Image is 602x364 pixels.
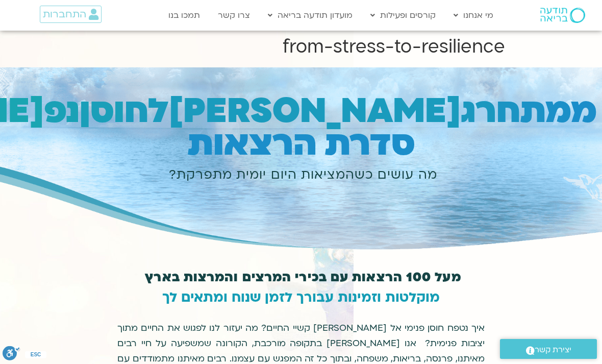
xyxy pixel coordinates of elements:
[263,6,358,25] a: מועדון תודעה בריאה
[571,88,597,134] span: מ
[461,88,496,134] span: רג
[9,166,597,184] h3: מה עושים כשהמציאות היום יומית מתפרקת?
[500,339,597,359] a: יצירת קשר
[496,88,520,134] span: ח
[121,271,485,285] h2: מעל 100 הרצאות עם בכירי המרצים והמרצות בארץ
[97,35,505,59] h1: from-stress-to-resilience
[124,88,168,134] span: לח
[213,6,255,25] a: צרו קשר
[188,120,415,167] span: סדרת הרצאות
[448,6,498,25] a: מי אנחנו
[117,290,485,305] p: מוקלטות וזמינות עבורך לזמן שנוח ומתאים לך
[80,88,124,134] span: וסן
[43,9,86,20] span: התחברות
[520,88,546,134] span: ת
[163,6,205,25] a: תמכו בנו
[540,8,585,23] img: תודעה בריאה
[365,6,441,25] a: קורסים ופעילות
[168,88,461,134] span: [PERSON_NAME]
[40,6,102,23] a: התחברות
[546,88,571,134] span: מ
[44,88,80,134] span: נפ
[535,343,571,357] span: יצירת קשר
